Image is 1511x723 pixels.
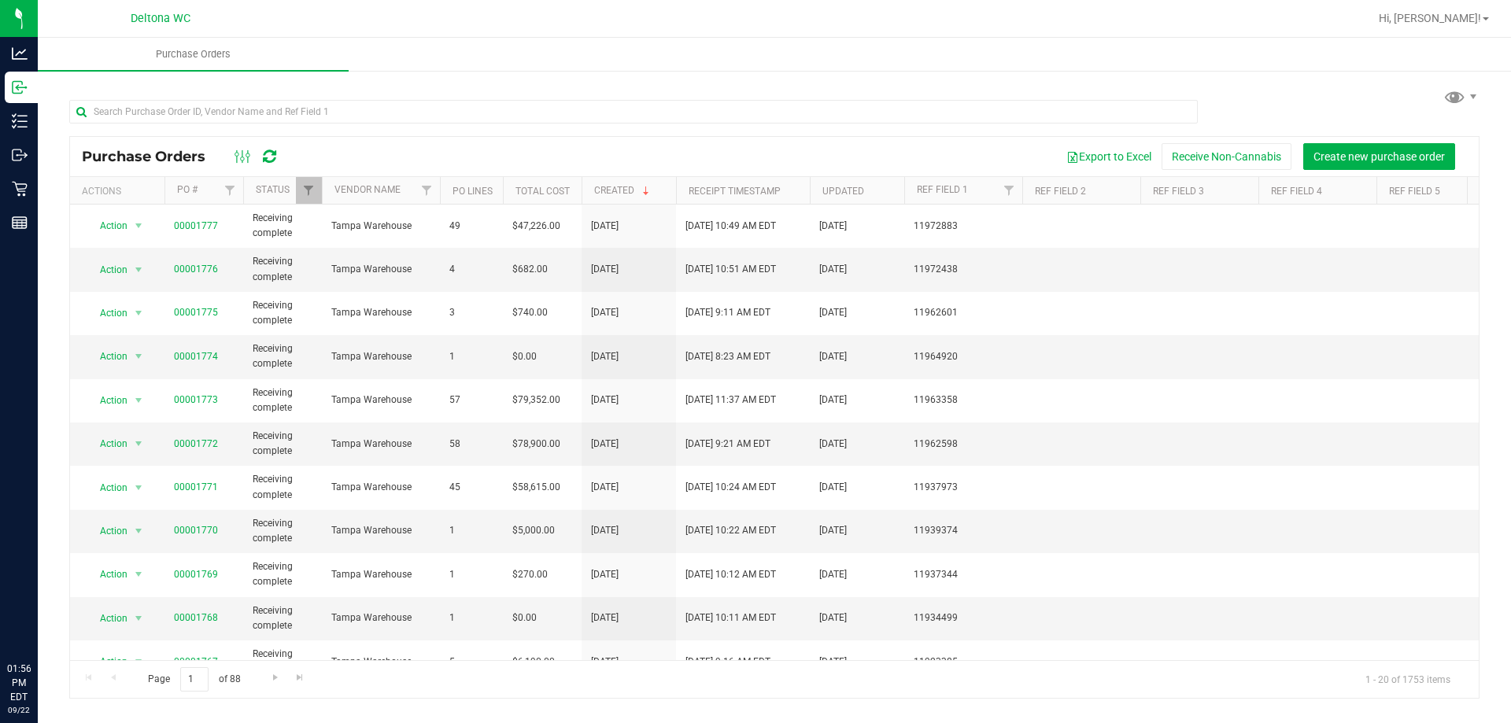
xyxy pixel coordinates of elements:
[174,481,218,492] a: 00001771
[449,480,493,495] span: 45
[131,12,190,25] span: Deltona WC
[914,567,1013,582] span: 11937344
[331,655,430,670] span: Tampa Warehouse
[914,349,1013,364] span: 11964920
[914,305,1013,320] span: 11962601
[129,520,149,542] span: select
[591,437,619,452] span: [DATE]
[819,393,847,408] span: [DATE]
[512,480,560,495] span: $58,615.00
[86,259,128,281] span: Action
[1353,667,1463,691] span: 1 - 20 of 1753 items
[1313,150,1445,163] span: Create new purchase order
[512,610,537,625] span: $0.00
[449,393,493,408] span: 57
[685,393,776,408] span: [DATE] 11:37 AM EDT
[86,302,128,324] span: Action
[331,437,430,452] span: Tampa Warehouse
[512,262,548,277] span: $682.00
[253,341,312,371] span: Receiving complete
[12,215,28,231] inline-svg: Reports
[685,523,776,538] span: [DATE] 10:22 AM EDT
[12,46,28,61] inline-svg: Analytics
[591,523,619,538] span: [DATE]
[174,394,218,405] a: 00001773
[914,480,1013,495] span: 11937973
[129,477,149,499] span: select
[819,480,847,495] span: [DATE]
[253,472,312,502] span: Receiving complete
[512,349,537,364] span: $0.00
[1303,143,1455,170] button: Create new purchase order
[331,393,430,408] span: Tampa Warehouse
[86,345,128,367] span: Action
[914,219,1013,234] span: 11972883
[217,177,243,204] a: Filter
[1379,12,1481,24] span: Hi, [PERSON_NAME]!
[82,186,158,197] div: Actions
[685,567,776,582] span: [DATE] 10:12 AM EDT
[296,177,322,204] a: Filter
[129,433,149,455] span: select
[129,607,149,629] span: select
[594,185,652,196] a: Created
[331,219,430,234] span: Tampa Warehouse
[819,349,847,364] span: [DATE]
[591,655,619,670] span: [DATE]
[449,349,493,364] span: 1
[174,656,218,667] a: 00001767
[449,262,493,277] span: 4
[174,264,218,275] a: 00001776
[689,186,781,197] a: Receipt Timestamp
[591,480,619,495] span: [DATE]
[253,298,312,328] span: Receiving complete
[253,385,312,415] span: Receiving complete
[685,480,776,495] span: [DATE] 10:24 AM EDT
[819,523,847,538] span: [DATE]
[253,254,312,284] span: Receiving complete
[591,393,619,408] span: [DATE]
[819,262,847,277] span: [DATE]
[685,305,770,320] span: [DATE] 9:11 AM EDT
[331,349,430,364] span: Tampa Warehouse
[914,393,1013,408] span: 11963358
[331,567,430,582] span: Tampa Warehouse
[38,38,349,71] a: Purchase Orders
[174,569,218,580] a: 00001769
[819,437,847,452] span: [DATE]
[685,262,776,277] span: [DATE] 10:51 AM EDT
[177,184,198,195] a: PO #
[129,389,149,411] span: select
[174,307,218,318] a: 00001775
[86,651,128,673] span: Action
[685,610,776,625] span: [DATE] 10:11 AM EDT
[7,662,31,704] p: 01:56 PM EDT
[453,186,493,197] a: PO Lines
[174,612,218,623] a: 00001768
[512,393,560,408] span: $79,352.00
[69,100,1198,124] input: Search Purchase Order ID, Vendor Name and Ref Field 1
[685,219,776,234] span: [DATE] 10:49 AM EDT
[591,262,619,277] span: [DATE]
[334,184,401,195] a: Vendor Name
[819,305,847,320] span: [DATE]
[86,389,128,411] span: Action
[914,610,1013,625] span: 11934499
[253,516,312,546] span: Receiving complete
[819,610,847,625] span: [DATE]
[12,181,28,197] inline-svg: Retail
[591,305,619,320] span: [DATE]
[449,655,493,670] span: 5
[86,563,128,585] span: Action
[7,704,31,716] p: 09/22
[86,477,128,499] span: Action
[12,79,28,95] inline-svg: Inbound
[822,186,864,197] a: Updated
[253,211,312,241] span: Receiving complete
[256,184,290,195] a: Status
[449,567,493,582] span: 1
[591,219,619,234] span: [DATE]
[819,655,847,670] span: [DATE]
[1162,143,1291,170] button: Receive Non-Cannabis
[86,433,128,455] span: Action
